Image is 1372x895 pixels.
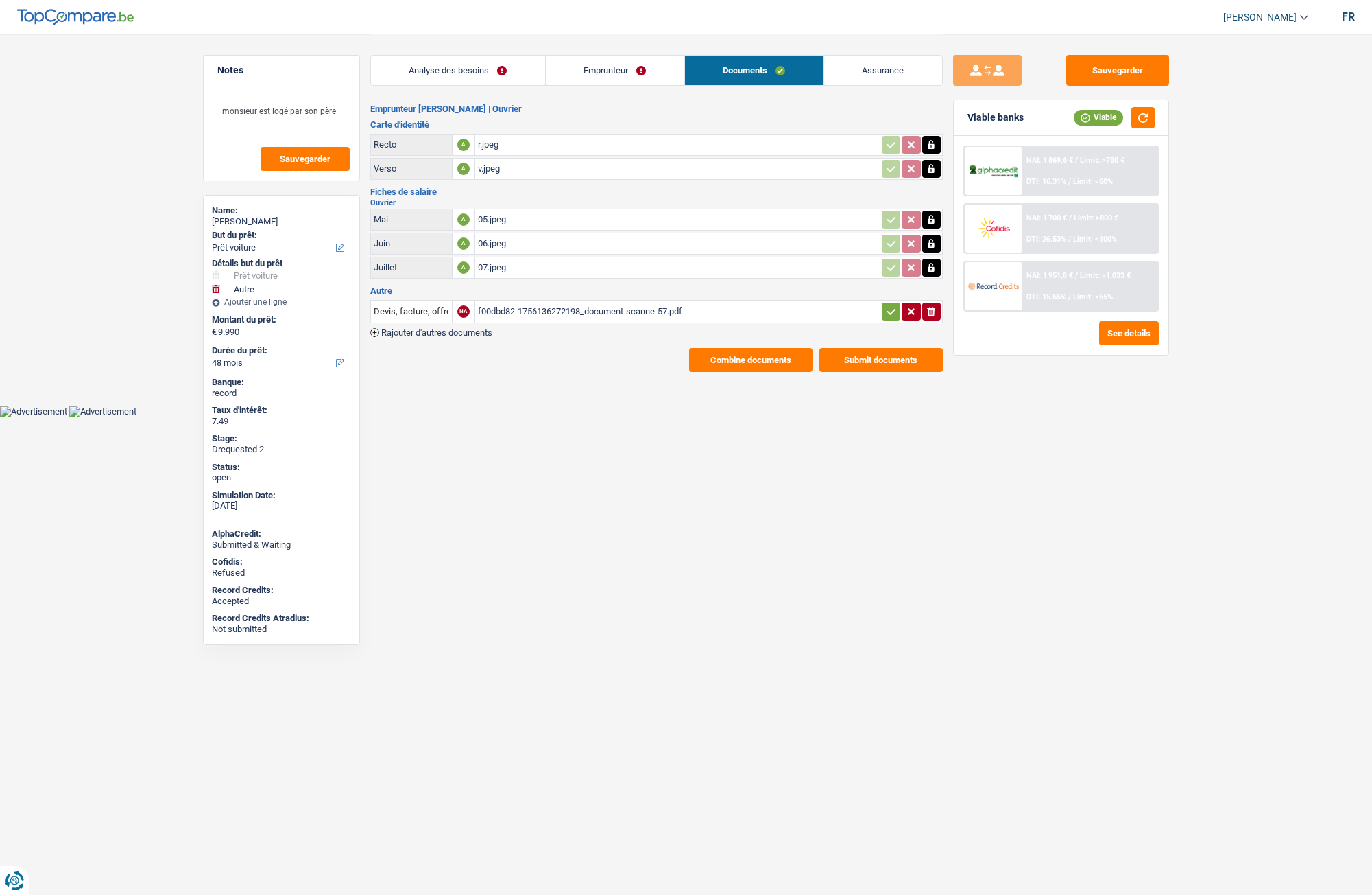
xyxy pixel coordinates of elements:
div: record [212,388,351,399]
div: Record Credits: [212,585,351,596]
span: / [1068,177,1071,186]
div: fr [1342,10,1355,23]
div: Juillet [374,262,449,272]
span: Limit: <65% [1073,292,1113,301]
button: Rajouter d'autres documents [370,328,492,337]
div: A [457,139,470,151]
img: Advertisement [69,406,136,417]
div: Juin [374,238,449,248]
span: NAI: 1 951,8 € [1026,271,1073,280]
div: 06.jpeg [478,233,877,254]
h3: Carte d'identité [370,120,943,129]
div: Cofidis: [212,557,351,568]
div: Banque: [212,377,351,388]
span: DTI: 15.65% [1026,292,1066,301]
img: Cofidis [968,216,1019,241]
span: / [1068,235,1071,244]
span: / [1069,213,1072,222]
span: / [1068,292,1071,301]
div: open [212,472,351,483]
span: Limit: <60% [1073,177,1113,186]
div: 07.jpeg [478,257,877,278]
button: Submit documents [819,348,943,372]
div: A [457,237,470,250]
span: Sauvegarder [280,154,330,163]
div: AlphaCredit: [212,528,351,539]
div: 05.jpeg [478,209,877,230]
button: Sauvegarder [1066,55,1169,86]
div: Détails but du prêt [212,258,351,269]
div: Simulation Date: [212,490,351,501]
span: NAI: 1 700 € [1026,213,1067,222]
span: / [1075,156,1078,165]
button: See details [1099,321,1159,345]
span: / [1075,271,1078,280]
div: [PERSON_NAME] [212,216,351,227]
div: Verso [374,163,449,174]
h3: Fiches de salaire [370,187,943,196]
div: A [457,213,470,226]
div: Name: [212,205,351,216]
label: Montant du prêt: [212,314,348,325]
div: Recto [374,139,449,150]
div: Accepted [212,596,351,607]
label: Durée du prêt: [212,345,348,356]
span: DTI: 16.31% [1026,177,1066,186]
div: Stage: [212,433,351,444]
div: Viable banks [967,112,1024,124]
span: [PERSON_NAME] [1223,12,1297,23]
a: Analyse des besoins [371,56,545,85]
a: Assurance [824,56,942,85]
button: Combine documents [689,348,813,372]
div: Refused [212,568,351,579]
span: Limit: >800 € [1074,213,1118,222]
label: But du prêt: [212,230,348,241]
div: [DATE] [212,500,351,511]
div: f00dbd82-1756136272198_document-scanne-57.pdf [478,301,877,322]
img: Record Credits [968,273,1019,299]
div: v.jpeg [478,159,877,179]
span: DTI: 26.53% [1026,235,1066,244]
span: Limit: <100% [1073,235,1117,244]
a: Emprunteur [546,56,684,85]
h2: Emprunteur [PERSON_NAME] | Ouvrier [370,104,943,115]
div: Not submitted [212,624,351,635]
div: Status: [212,462,351,473]
div: r.jpeg [478,135,877,155]
div: Submitted & Waiting [212,539,351,550]
a: [PERSON_NAME] [1212,6,1308,29]
div: Mai [374,214,449,224]
img: AlphaCredit [968,163,1019,179]
span: € [212,327,217,338]
h2: Ouvrier [370,199,943,207]
div: A [457,163,470,175]
a: Documents [685,56,823,85]
div: Viable [1074,110,1123,125]
button: Sauvegarder [261,147,350,171]
span: Rajouter d'autres documents [381,328,492,337]
span: Limit: >1.033 € [1080,271,1131,280]
div: Taux d'intérêt: [212,405,351,416]
div: 7.49 [212,416,351,427]
h5: Notes [217,65,346,76]
img: TopCompare Logo [17,9,134,25]
div: Ajouter une ligne [212,297,351,307]
h3: Autre [370,286,943,295]
span: NAI: 1 869,6 € [1026,156,1073,165]
div: NA [457,305,470,318]
span: Limit: >750 € [1080,156,1124,165]
div: Record Credits Atradius: [212,613,351,624]
div: Drequested 2 [212,444,351,455]
div: A [457,261,470,274]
